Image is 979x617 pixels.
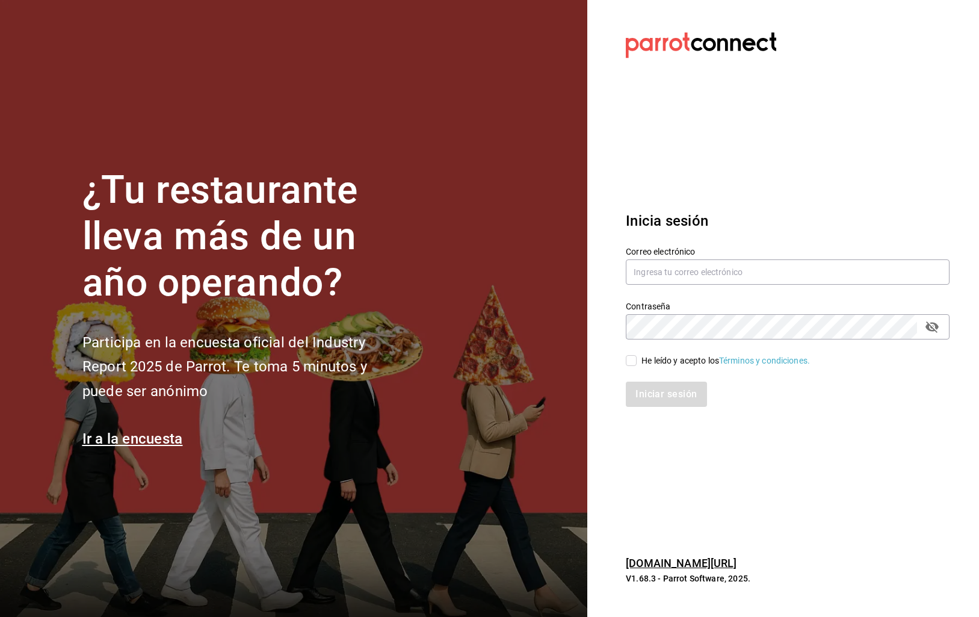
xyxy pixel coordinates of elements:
[626,247,950,256] label: Correo electrónico
[626,302,950,311] label: Contraseña
[626,572,950,584] p: V1.68.3 - Parrot Software, 2025.
[922,317,942,337] button: passwordField
[626,557,737,569] a: [DOMAIN_NAME][URL]
[626,259,950,285] input: Ingresa tu correo electrónico
[82,330,407,404] h2: Participa en la encuesta oficial del Industry Report 2025 de Parrot. Te toma 5 minutos y puede se...
[82,167,407,306] h1: ¿Tu restaurante lleva más de un año operando?
[641,355,810,367] div: He leído y acepto los
[82,430,183,447] a: Ir a la encuesta
[719,356,810,365] a: Términos y condiciones.
[626,210,950,232] h3: Inicia sesión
